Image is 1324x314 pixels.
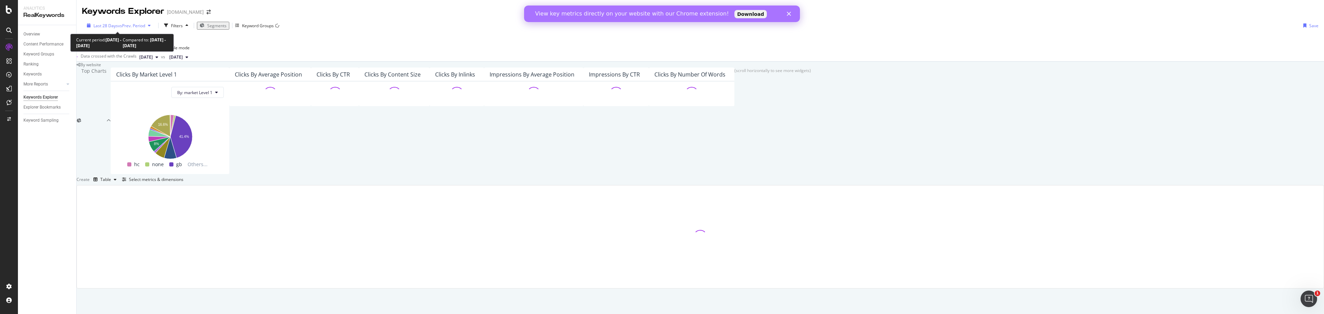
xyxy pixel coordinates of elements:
[171,23,183,29] div: Filters
[167,53,191,61] button: [DATE]
[100,178,111,182] div: Table
[76,37,121,49] b: [DATE] - [DATE]
[242,23,274,29] div: Keyword Groups
[23,51,71,58] a: Keyword Groups
[23,11,71,19] div: RealKeywords
[152,160,164,169] span: none
[167,9,204,16] div: [DOMAIN_NAME]
[317,71,350,78] div: Clicks By CTR
[77,62,101,68] div: legacy label
[23,117,59,124] div: Keyword Sampling
[23,71,71,78] a: Keywords
[734,68,811,73] div: (scroll horizontally to see more widgets)
[23,51,54,58] div: Keyword Groups
[93,23,118,29] span: Last 28 Days
[435,71,475,78] div: Clicks By Inlinks
[364,71,421,78] div: Clicks By Content Size
[179,134,189,138] text: 41.4%
[137,53,161,61] button: [DATE]
[161,20,191,31] button: Filters
[158,122,168,126] text: 16.6%
[23,6,71,11] div: Analytics
[76,37,123,49] div: Current period:
[23,61,39,68] div: Ranking
[23,61,71,68] a: Ranking
[154,142,159,146] text: 8%
[82,22,156,29] button: Last 28 DaysvsPrev. Period
[23,41,63,48] div: Content Performance
[23,117,71,124] a: Keyword Sampling
[23,31,40,38] div: Overview
[490,71,574,78] div: Impressions By Average Position
[161,54,167,60] span: vs
[23,81,64,88] a: More Reports
[139,54,153,60] span: 2025 Oct. 9th
[91,174,119,185] button: Table
[23,41,71,48] a: Content Performance
[82,6,164,17] div: Keywords Explorer
[134,160,140,169] span: hc
[169,54,183,60] span: 2025 Sep. 10th
[116,71,177,78] div: Clicks By market Level 1
[1309,23,1318,29] div: Save
[1301,291,1317,307] iframe: Intercom live chat
[123,37,168,49] div: Compared to:
[176,160,182,169] span: gb
[119,175,183,184] button: Select metrics & dimensions
[116,111,224,160] svg: A chart.
[80,62,101,68] span: By website
[235,20,279,31] button: Keyword Groups
[235,71,302,78] div: Clicks By Average Position
[1315,291,1320,296] span: 1
[1301,20,1318,31] button: Save
[77,174,119,185] div: Create
[23,71,42,78] div: Keywords
[23,81,48,88] div: More Reports
[207,10,211,14] div: arrow-right-arrow-left
[23,94,71,101] a: Keywords Explorer
[589,71,640,78] div: Impressions By CTR
[23,31,71,38] a: Overview
[118,23,145,29] span: vs Prev. Period
[23,104,61,111] div: Explorer Bookmarks
[23,94,58,101] div: Keywords Explorer
[177,90,212,95] span: By: market Level 1
[81,68,107,174] div: Top Charts
[207,23,227,29] span: Segments
[123,37,166,49] b: [DATE] - [DATE]
[129,176,183,182] div: Select metrics & dimensions
[23,104,71,111] a: Explorer Bookmarks
[524,6,800,22] iframe: Intercom live chat banner
[81,53,137,61] div: Data crossed with the Crawls
[185,160,210,169] span: Others...
[654,71,725,78] div: Clicks By Number Of Words
[171,87,224,98] button: By: market Level 1
[197,22,229,30] button: Segments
